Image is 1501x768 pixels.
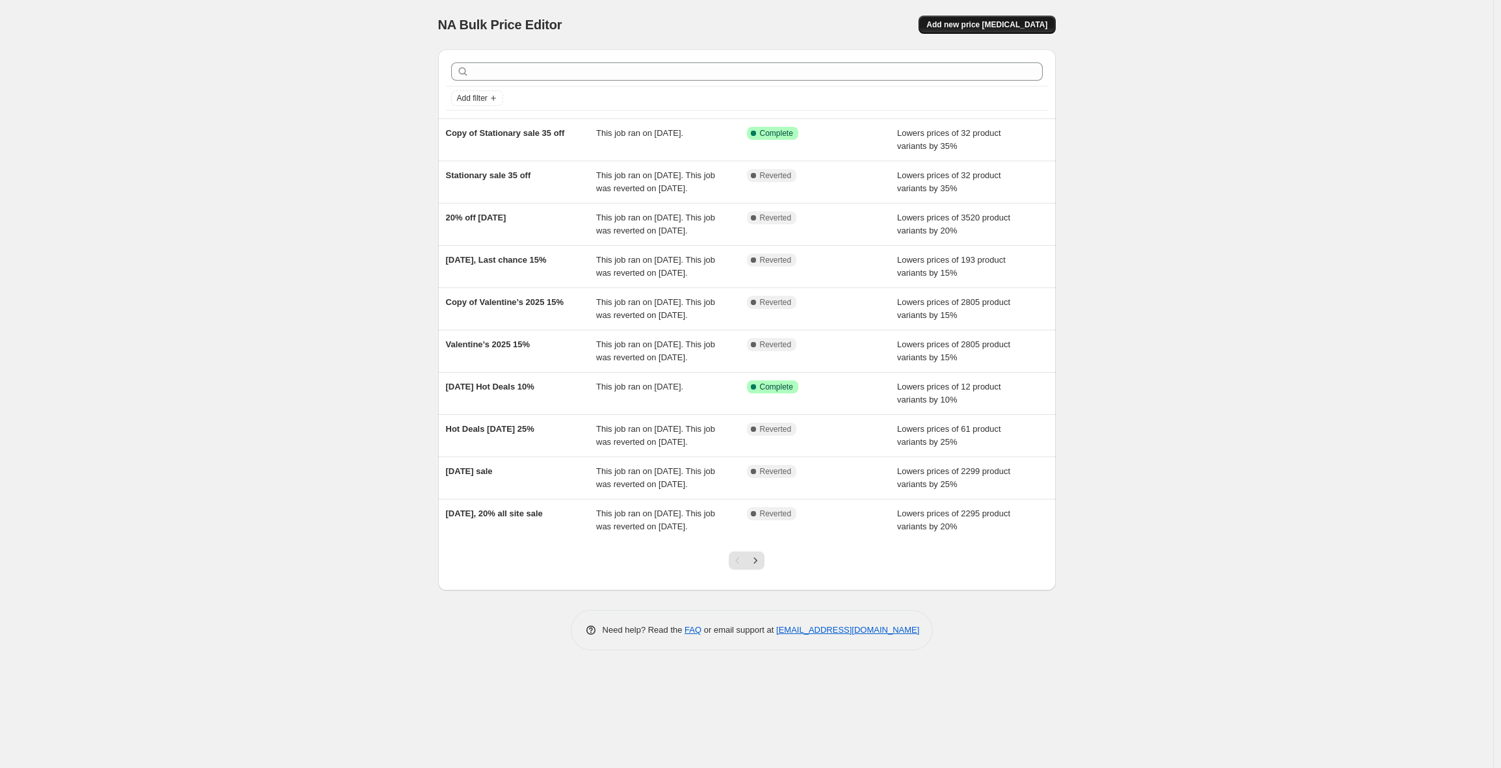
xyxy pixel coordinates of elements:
[596,339,715,362] span: This job ran on [DATE]. This job was reverted on [DATE].
[596,509,715,531] span: This job ran on [DATE]. This job was reverted on [DATE].
[760,170,792,181] span: Reverted
[685,625,701,635] a: FAQ
[760,255,792,265] span: Reverted
[451,90,503,106] button: Add filter
[457,93,488,103] span: Add filter
[760,509,792,519] span: Reverted
[446,339,530,349] span: Valentine’s 2025 15%
[760,424,792,434] span: Reverted
[596,424,715,447] span: This job ran on [DATE]. This job was reverted on [DATE].
[897,213,1010,235] span: Lowers prices of 3520 product variants by 20%
[446,213,506,222] span: 20% off [DATE]
[897,382,1001,404] span: Lowers prices of 12 product variants by 10%
[596,170,715,193] span: This job ran on [DATE]. This job was reverted on [DATE].
[438,18,562,32] span: NA Bulk Price Editor
[596,382,683,391] span: This job ran on [DATE].
[446,297,564,307] span: Copy of Valentine’s 2025 15%
[596,466,715,489] span: This job ran on [DATE]. This job was reverted on [DATE].
[776,625,919,635] a: [EMAIL_ADDRESS][DOMAIN_NAME]
[446,128,565,138] span: Copy of Stationary sale 35 off
[897,466,1010,489] span: Lowers prices of 2299 product variants by 25%
[760,466,792,477] span: Reverted
[897,339,1010,362] span: Lowers prices of 2805 product variants by 15%
[701,625,776,635] span: or email support at
[897,170,1001,193] span: Lowers prices of 32 product variants by 35%
[596,255,715,278] span: This job ran on [DATE]. This job was reverted on [DATE].
[746,551,764,570] button: Next
[760,297,792,308] span: Reverted
[596,128,683,138] span: This job ran on [DATE].
[446,509,543,518] span: [DATE], 20% all site sale
[446,382,534,391] span: [DATE] Hot Deals 10%
[729,551,764,570] nav: Pagination
[596,297,715,320] span: This job ran on [DATE]. This job was reverted on [DATE].
[897,424,1001,447] span: Lowers prices of 61 product variants by 25%
[897,297,1010,320] span: Lowers prices of 2805 product variants by 15%
[760,382,793,392] span: Complete
[446,466,493,476] span: [DATE] sale
[760,213,792,223] span: Reverted
[760,339,792,350] span: Reverted
[446,170,531,180] span: Stationary sale 35 off
[596,213,715,235] span: This job ran on [DATE]. This job was reverted on [DATE].
[926,20,1047,30] span: Add new price [MEDICAL_DATA]
[760,128,793,139] span: Complete
[446,255,547,265] span: [DATE], Last chance 15%
[897,255,1006,278] span: Lowers prices of 193 product variants by 15%
[446,424,534,434] span: Hot Deals [DATE] 25%
[897,509,1010,531] span: Lowers prices of 2295 product variants by 20%
[919,16,1055,34] button: Add new price [MEDICAL_DATA]
[897,128,1001,151] span: Lowers prices of 32 product variants by 35%
[603,625,685,635] span: Need help? Read the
